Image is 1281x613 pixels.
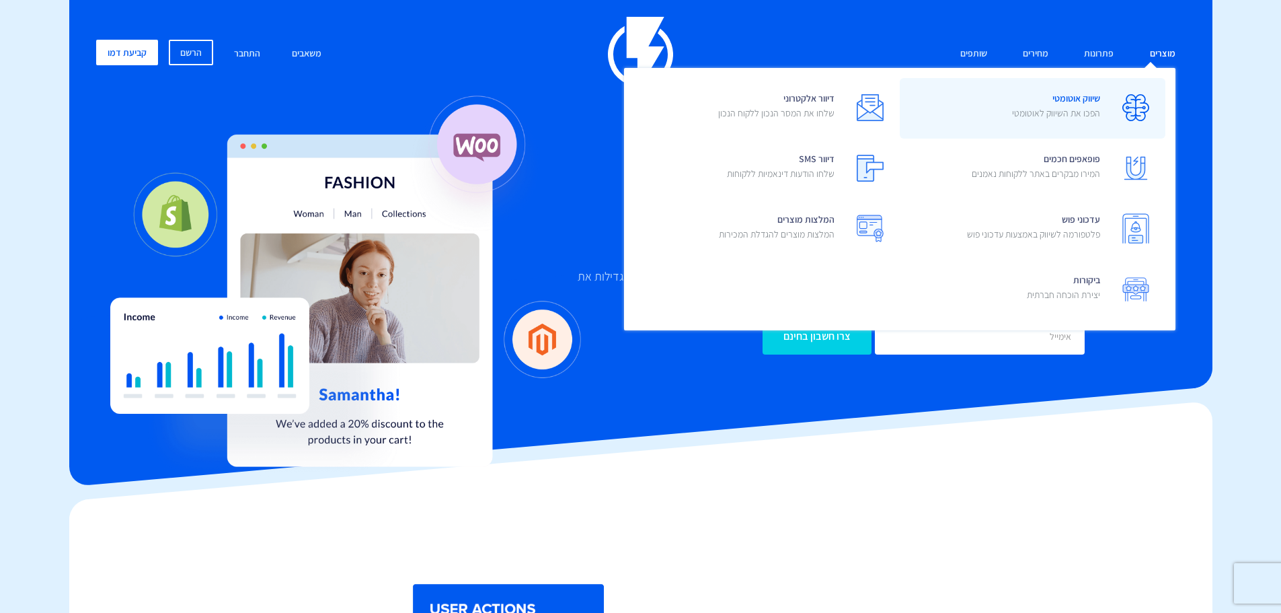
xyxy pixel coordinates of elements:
p: יצירת הוכחה חברתית [1027,288,1100,301]
p: שלחו את המסר הנכון ללקוח הנכון [718,106,834,120]
span: דיוור SMS [727,149,834,187]
a: פופאפים חכמיםהמירו מבקרים באתר ללקוחות נאמנים [900,139,1165,199]
a: מחירים [1013,40,1058,69]
a: דיוור SMSשלחו הודעות דינאמיות ללקוחות [634,139,900,199]
a: משאבים [282,40,332,69]
span: עדכוני פוש [967,209,1100,248]
span: דיוור אלקטרוני [718,88,834,127]
span: פופאפים חכמים [972,149,1100,187]
span: שיווק אוטומטי [1012,88,1100,127]
a: ביקורותיצירת הוכחה חברתית [900,260,1165,320]
a: פתרונות [1074,40,1124,69]
a: עדכוני פושפלטפורמה לשיווק באמצעות עדכוני פוש [900,199,1165,260]
span: המלצות מוצרים [719,209,834,248]
a: מוצרים [1140,40,1186,69]
a: דיוור אלקטרונישלחו את המסר הנכון ללקוח הנכון [634,78,900,139]
a: הרשם [169,40,213,65]
p: הפכו את השיווק לאוטומטי [1012,106,1100,120]
p: המירו מבקרים באתר ללקוחות נאמנים [972,167,1100,180]
a: התחבר [224,40,270,69]
a: קביעת דמו [96,40,158,65]
p: שלחו הודעות דינאמיות ללקוחות [727,167,834,180]
a: המלצות מוצריםהמלצות מוצרים להגדלת המכירות [634,199,900,260]
p: פלטפורמה לשיווק באמצעות עדכוני פוש [967,227,1100,241]
a: שיווק אוטומטיהפכו את השיווק לאוטומטי [900,78,1165,139]
span: ביקורות [1027,270,1100,308]
input: צרו חשבון בחינם [763,318,871,355]
input: אימייל [875,318,1085,355]
p: המלצות מוצרים להגדלת המכירות [719,227,834,241]
a: שותפים [950,40,997,69]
